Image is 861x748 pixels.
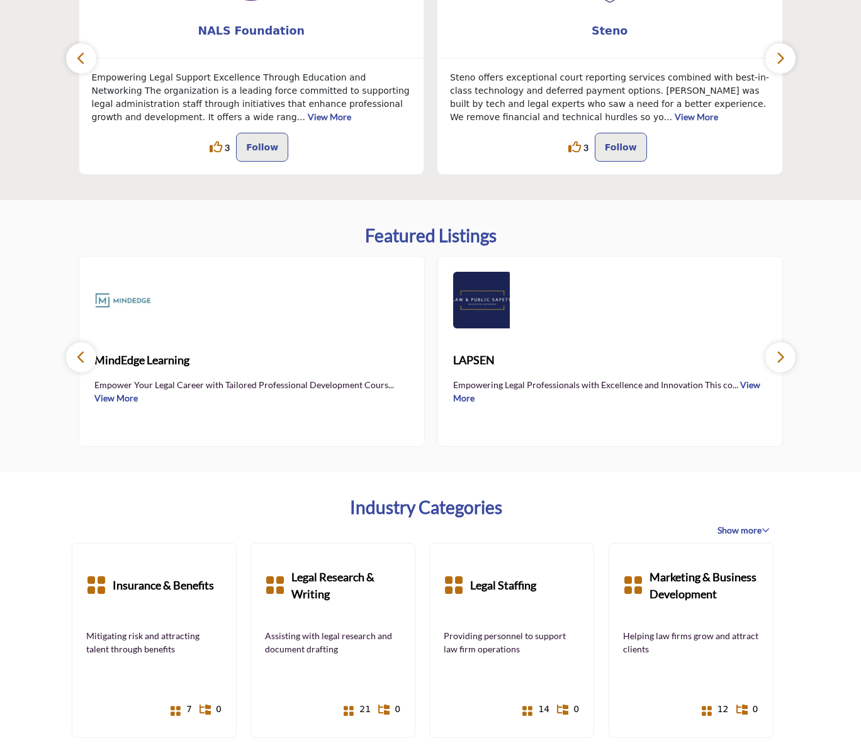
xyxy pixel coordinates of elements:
[528,698,550,720] a: 14
[171,698,193,720] a: 7
[113,557,214,614] a: Insurance & Benefits
[675,111,718,122] a: View More
[453,378,768,403] p: Empowering Legal Professionals with Excellence and Innovation This co
[94,272,151,328] img: MindEdge Learning
[395,703,400,716] span: 0
[737,698,759,720] a: 0
[707,698,729,720] a: 12
[265,629,401,656] a: Assisting with legal research and document drafting
[94,378,409,403] p: Empower Your Legal Career with Tailored Professional Development Cours
[86,629,222,656] a: Mitigating risk and attracting talent through benefits
[291,557,401,614] a: Legal Research & Writing
[717,703,729,716] span: 12
[733,379,738,390] span: ...
[94,352,409,369] span: MindEdge Learning
[308,111,351,122] a: View More
[717,524,770,537] span: Show more
[470,557,536,614] a: Legal Staffing
[650,557,759,614] a: Marketing & Business Development
[456,14,763,48] b: Steno
[701,705,712,717] i: Show All 12 Suppliers
[297,112,305,122] span: ...
[444,629,580,656] a: Providing personnel to support law firm operations
[170,705,181,717] i: Show All 7 Suppliers
[186,703,192,716] span: 7
[557,705,568,715] i: Show All 0 Sub-Categories
[378,705,390,715] i: Show All 0 Sub-Categories
[664,112,672,122] span: ...
[92,71,412,124] p: Empowering Legal Support Excellence Through Education and Networking The organization is a leadin...
[450,71,770,124] p: Steno offers exceptional court reporting services combined with best-in-class technology and defe...
[453,272,510,328] img: LAPSEN
[538,703,549,716] span: 14
[453,343,768,377] a: LAPSEN
[225,141,230,154] span: 3
[359,703,371,716] span: 21
[379,698,401,720] a: 0
[246,140,278,155] p: Follow
[365,225,497,247] h2: Featured Listings
[216,703,222,716] span: 0
[453,352,768,369] span: LAPSEN
[98,23,405,39] span: NALS Foundation
[349,698,371,720] a: 21
[522,705,533,717] i: Show All 14 Suppliers
[236,133,288,162] button: Follow
[94,393,138,403] a: View More
[595,133,647,162] button: Follow
[736,705,748,715] i: Show All 0 Sub-Categories
[94,343,409,377] a: MindEdge Learning
[605,140,637,155] p: Follow
[343,705,354,717] i: Show All 21 Suppliers
[388,379,394,390] span: ...
[437,14,782,48] a: Steno
[98,14,405,48] b: NALS Foundation
[583,141,588,154] span: 3
[573,703,579,716] span: 0
[456,23,763,39] span: Steno
[200,705,211,715] i: Show All 0 Sub-Categories
[350,497,502,518] a: Industry Categories
[623,629,759,656] a: Helping law firms grow and attract clients
[753,703,758,716] span: 0
[558,698,580,720] a: 0
[79,14,424,48] a: NALS Foundation
[200,698,222,720] a: 0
